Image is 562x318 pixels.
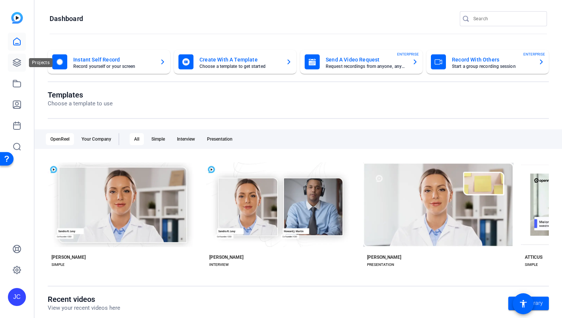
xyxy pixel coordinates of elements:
div: Projects [29,58,53,67]
div: INTERVIEW [209,262,229,268]
mat-card-title: Instant Self Record [73,55,154,64]
button: Record With OthersStart a group recording sessionENTERPRISE [426,50,549,74]
div: Simple [147,133,169,145]
h1: Dashboard [50,14,83,23]
button: Create With A TemplateChoose a template to get started [174,50,296,74]
button: Send A Video RequestRequest recordings from anyone, anywhereENTERPRISE [300,50,423,74]
div: [PERSON_NAME] [209,254,243,260]
span: ENTERPRISE [397,51,419,57]
mat-card-subtitle: Choose a template to get started [199,64,280,69]
div: PRESENTATION [367,262,394,268]
div: SIMPLE [525,262,538,268]
mat-card-subtitle: Start a group recording session [452,64,532,69]
div: [PERSON_NAME] [367,254,401,260]
span: ENTERPRISE [523,51,545,57]
h1: Templates [48,90,113,99]
img: blue-gradient.svg [11,12,23,24]
div: Presentation [202,133,237,145]
div: Interview [172,133,199,145]
p: Choose a template to use [48,99,113,108]
mat-card-title: Create With A Template [199,55,280,64]
mat-card-subtitle: Request recordings from anyone, anywhere [326,64,406,69]
div: All [130,133,144,145]
mat-card-subtitle: Record yourself or your screen [73,64,154,69]
div: Your Company [77,133,116,145]
input: Search [473,14,541,23]
div: SIMPLE [51,262,65,268]
p: View your recent videos here [48,304,120,312]
div: OpenReel [46,133,74,145]
button: Instant Self RecordRecord yourself or your screen [48,50,170,74]
mat-icon: accessibility [519,299,528,308]
mat-card-title: Record With Others [452,55,532,64]
div: ATTICUS [525,254,542,260]
mat-card-title: Send A Video Request [326,55,406,64]
div: [PERSON_NAME] [51,254,86,260]
h1: Recent videos [48,295,120,304]
div: JC [8,288,26,306]
a: Go to library [508,297,549,310]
